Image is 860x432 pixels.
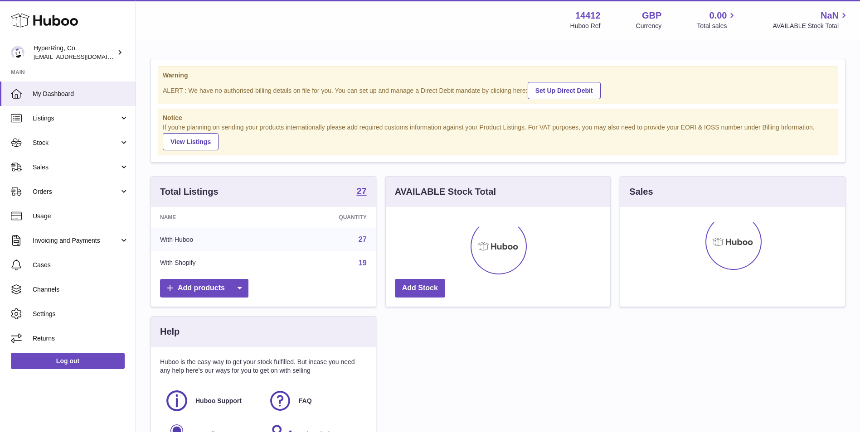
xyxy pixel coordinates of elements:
span: AVAILABLE Stock Total [773,22,849,30]
h3: AVAILABLE Stock Total [395,186,496,198]
td: With Shopify [151,251,272,275]
span: 0.00 [709,10,727,22]
th: Quantity [272,207,375,228]
span: Channels [33,285,129,294]
span: Cases [33,261,129,269]
strong: Notice [163,114,833,122]
div: ALERT : We have no authorised billing details on file for you. You can set up and manage a Direct... [163,81,833,99]
td: With Huboo [151,228,272,251]
span: Stock [33,139,119,147]
h3: Help [160,326,180,338]
span: Invoicing and Payments [33,236,119,245]
span: Usage [33,212,129,221]
a: 0.00 Total sales [697,10,737,30]
span: Huboo Support [195,397,242,405]
a: NaN AVAILABLE Stock Total [773,10,849,30]
span: Sales [33,163,119,172]
a: Log out [11,353,125,369]
strong: 14412 [575,10,601,22]
img: internalAdmin-14412@internal.huboo.com [11,46,24,59]
div: Huboo Ref [570,22,601,30]
strong: Warning [163,71,833,80]
a: View Listings [163,133,219,150]
span: Orders [33,187,119,196]
a: Set Up Direct Debit [528,82,601,99]
th: Name [151,207,272,228]
span: Total sales [697,22,737,30]
div: If you're planning on sending your products internationally please add required customs informati... [163,123,833,150]
span: Settings [33,310,129,318]
strong: 27 [356,187,366,196]
div: Currency [636,22,662,30]
a: Add products [160,279,248,298]
a: 27 [359,235,367,243]
a: 19 [359,259,367,267]
p: Huboo is the easy way to get your stock fulfilled. But incase you need any help here's our ways f... [160,358,367,375]
a: 27 [356,187,366,197]
span: FAQ [299,397,312,405]
a: Huboo Support [165,389,259,413]
span: [EMAIL_ADDRESS][DOMAIN_NAME] [34,53,133,60]
div: HyperRing, Co. [34,44,115,61]
h3: Total Listings [160,186,219,198]
a: FAQ [268,389,362,413]
span: Listings [33,114,119,123]
h3: Sales [629,186,653,198]
span: My Dashboard [33,90,129,98]
span: Returns [33,334,129,343]
a: Add Stock [395,279,445,298]
span: NaN [821,10,839,22]
strong: GBP [642,10,661,22]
